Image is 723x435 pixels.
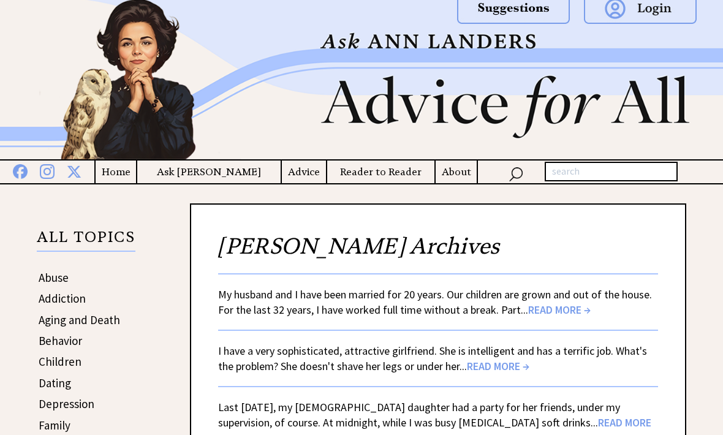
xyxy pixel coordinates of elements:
[528,303,591,317] span: READ MORE →
[39,270,69,285] a: Abuse
[39,396,94,411] a: Depression
[39,333,82,348] a: Behavior
[40,162,55,179] img: instagram%20blue.png
[509,164,523,182] img: search_nav.png
[37,230,135,251] p: ALL TOPICS
[39,354,81,369] a: Children
[218,232,658,273] h2: [PERSON_NAME] Archives
[467,359,529,373] span: READ MORE →
[545,162,678,181] input: search
[436,164,477,180] a: About
[39,312,120,327] a: Aging and Death
[13,162,28,179] img: facebook%20blue.png
[39,376,71,390] a: Dating
[282,164,326,180] a: Advice
[67,162,81,179] img: x%20blue.png
[96,164,136,180] a: Home
[39,291,86,306] a: Addiction
[218,287,652,317] a: My husband and I have been married for 20 years. Our children are grown and out of the house. For...
[137,164,281,180] a: Ask [PERSON_NAME]
[327,164,434,180] a: Reader to Reader
[39,418,70,433] a: Family
[218,344,647,373] a: I have a very sophisticated, attractive girlfriend. She is intelligent and has a terrific job. Wh...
